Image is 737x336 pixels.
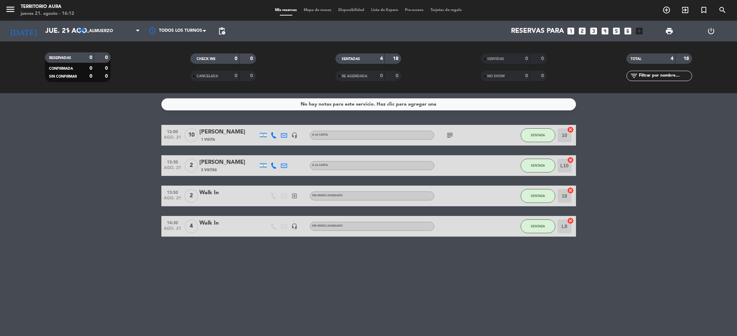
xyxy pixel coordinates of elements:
[197,75,218,78] span: CANCELADA
[531,224,545,228] span: SENTADA
[291,193,297,199] i: exit_to_app
[199,158,258,167] div: [PERSON_NAME]
[446,131,454,139] i: subject
[589,27,598,36] i: looks_3
[487,75,505,78] span: NO SHOW
[566,27,575,36] i: looks_one
[89,74,92,79] strong: 0
[164,196,181,204] span: ago. 21
[427,8,465,12] span: Tarjetas de regalo
[567,187,574,194] i: cancel
[612,27,621,36] i: looks_5
[662,6,671,14] i: add_circle_outline
[185,128,198,142] span: 10
[380,73,383,78] strong: 0
[21,10,74,17] div: jueves 21. agosto - 16:12
[525,56,528,61] strong: 0
[164,127,181,135] span: 12:00
[707,27,715,35] i: power_settings_new
[525,73,528,78] strong: 0
[49,67,73,70] span: CONFIRMADA
[164,188,181,196] span: 13:50
[521,128,555,142] button: SENTADA
[235,73,237,78] strong: 0
[199,219,258,228] div: Walk In
[521,159,555,172] button: SENTADA
[335,8,368,12] span: Disponibilidad
[5,4,16,14] i: menu
[671,56,673,61] strong: 4
[49,56,71,60] span: RESERVADAS
[601,27,610,36] i: looks_4
[185,189,198,203] span: 2
[312,225,343,227] span: Sin menú asignado
[89,55,92,60] strong: 0
[312,194,343,197] span: Sin menú asignado
[89,66,92,71] strong: 0
[291,132,297,138] i: headset_mic
[630,72,638,80] i: filter_list
[201,167,217,173] span: 2 Visitas
[690,21,732,41] div: LOG OUT
[487,57,504,61] span: SERVIDAS
[5,4,16,17] button: menu
[291,223,297,229] i: headset_mic
[49,75,77,78] span: SIN CONFIRMAR
[380,56,383,61] strong: 4
[567,157,574,164] i: cancel
[578,27,587,36] i: looks_two
[250,56,254,61] strong: 0
[638,72,692,80] input: Filtrar por nombre...
[635,27,644,36] i: add_box
[164,226,181,234] span: ago. 21
[521,219,555,233] button: SENTADA
[393,56,400,61] strong: 18
[105,55,109,60] strong: 0
[185,159,198,172] span: 2
[164,166,181,174] span: ago. 21
[531,133,545,137] span: SENTADA
[301,100,436,108] div: No hay notas para este servicio. Haz clic para agregar una
[541,56,545,61] strong: 0
[665,27,673,35] span: print
[531,164,545,167] span: SENTADA
[521,189,555,203] button: SENTADA
[541,73,545,78] strong: 0
[164,135,181,143] span: ago. 21
[185,219,198,233] span: 4
[64,27,73,35] i: arrow_drop_down
[199,128,258,137] div: [PERSON_NAME]
[272,8,300,12] span: Mis reservas
[201,137,215,142] span: 1 Visita
[250,73,254,78] strong: 0
[631,57,641,61] span: TOTAL
[700,6,708,14] i: turned_in_not
[5,23,42,39] i: [DATE]
[199,188,258,197] div: Walk In
[567,126,574,133] i: cancel
[718,6,727,14] i: search
[567,217,574,224] i: cancel
[105,66,109,71] strong: 0
[401,8,427,12] span: Pre-acceso
[164,158,181,166] span: 13:30
[683,56,690,61] strong: 18
[105,74,109,79] strong: 0
[511,27,564,35] span: Reservas para
[342,75,367,78] span: RE AGENDADA
[21,3,74,10] div: TERRITORIO AURA
[531,194,545,198] span: SENTADA
[368,8,401,12] span: Lista de Espera
[396,73,400,78] strong: 0
[218,27,226,35] span: pending_actions
[681,6,689,14] i: exit_to_app
[197,57,216,61] span: CHECK INS
[164,218,181,226] span: 14:30
[623,27,632,36] i: looks_6
[312,134,328,136] span: A LA CARTA
[300,8,335,12] span: Mapa de mesas
[342,57,360,61] span: SENTADAS
[89,29,113,33] span: Almuerzo
[312,164,328,167] span: A LA CARTA
[235,56,237,61] strong: 0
